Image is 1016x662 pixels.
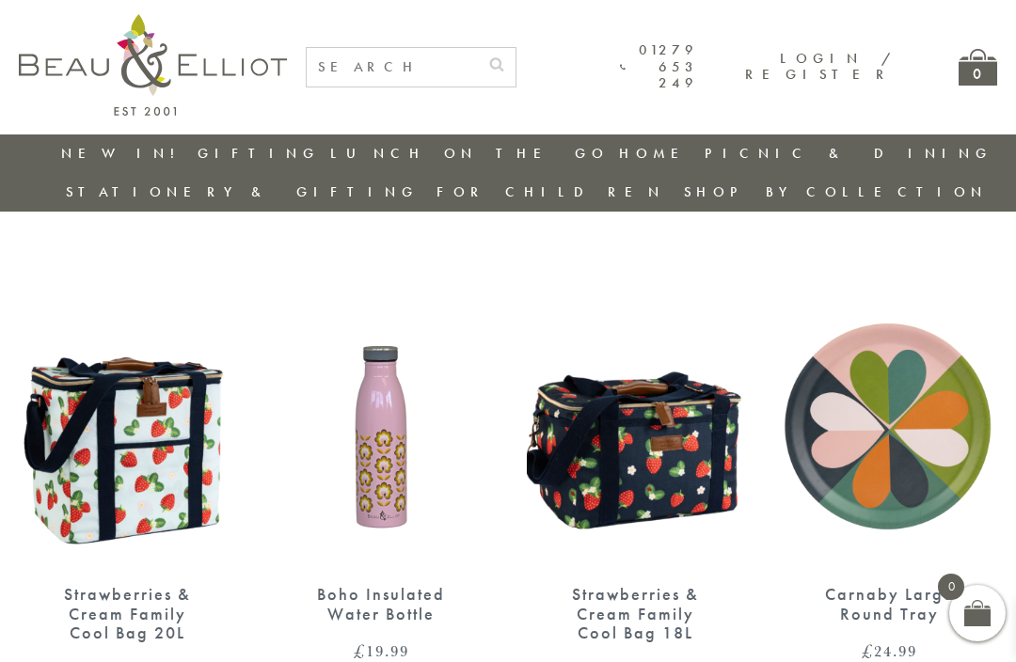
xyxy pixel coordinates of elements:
bdi: 19.99 [354,639,409,662]
a: Carnaby bloom round tray Carnaby Large Round Tray £24.99 [781,287,997,660]
a: Lunch On The Go [330,144,609,163]
a: 01279 653 249 [620,42,698,91]
div: Carnaby Large Round Tray [814,585,964,623]
input: SEARCH [307,48,478,87]
img: Strawberries & Cream Family Cool Bag 20L [19,287,235,566]
img: Strawberries & Cream Family Cool Bag 18L [527,287,743,566]
a: Boho Insulated Water Bottle Boho Insulated Water Bottle £19.99 [273,287,489,660]
span: £ [354,639,366,662]
a: For Children [437,182,665,201]
a: Login / Register [745,49,893,84]
img: logo [19,14,287,116]
div: Strawberries & Cream Family Cool Bag 18L [560,585,710,643]
a: 0 [959,49,997,86]
div: Boho Insulated Water Bottle [306,585,456,623]
a: Gifting [198,144,320,163]
div: Strawberries & Cream Family Cool Bag 20L [52,585,202,643]
img: Carnaby bloom round tray [781,287,997,566]
a: Stationery & Gifting [66,182,419,201]
a: Home [619,144,694,163]
a: New in! [61,144,187,163]
span: 0 [938,574,964,600]
bdi: 24.99 [862,639,917,662]
a: Shop by collection [684,182,988,201]
img: Boho Insulated Water Bottle [273,287,489,566]
span: £ [862,639,874,662]
a: Picnic & Dining [705,144,992,163]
